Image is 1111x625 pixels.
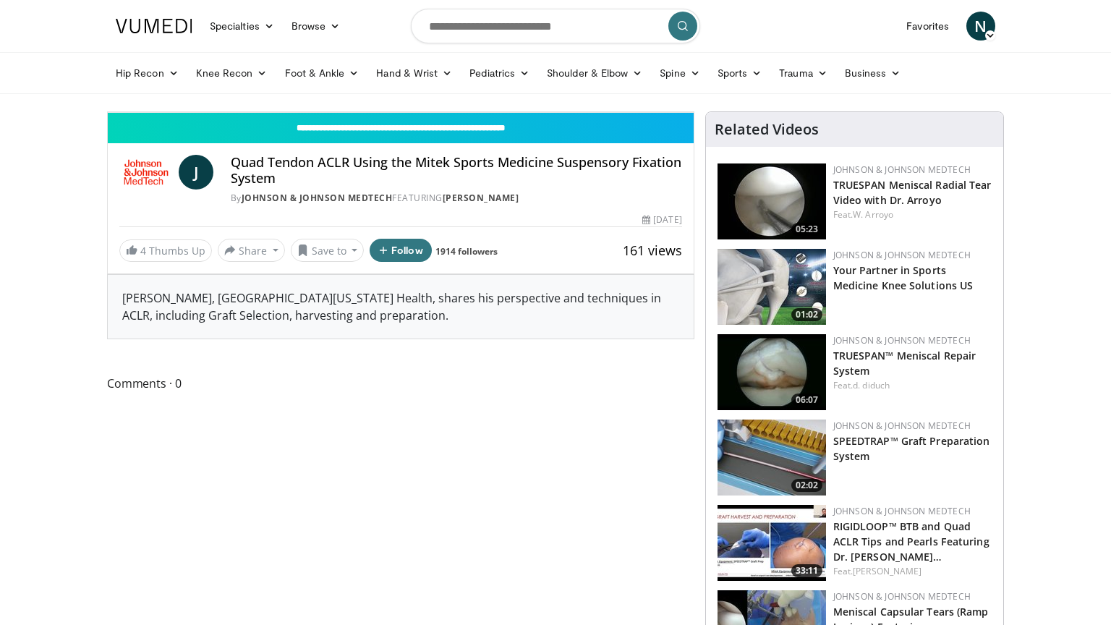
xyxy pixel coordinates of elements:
[718,505,826,581] a: 33:11
[651,59,708,88] a: Spine
[770,59,836,88] a: Trauma
[367,59,461,88] a: Hand & Wrist
[461,59,538,88] a: Pediatrics
[833,349,976,378] a: TRUESPAN™ Meniscal Repair System
[107,374,694,393] span: Comments 0
[791,394,822,407] span: 06:07
[791,564,822,577] span: 33:11
[718,249,826,325] a: 01:02
[108,275,694,339] div: [PERSON_NAME], [GEOGRAPHIC_DATA][US_STATE] Health, shares his perspective and techniques in ACLR,...
[833,249,971,261] a: Johnson & Johnson MedTech
[833,505,971,517] a: Johnson & Johnson MedTech
[718,420,826,496] a: 02:02
[370,239,432,262] button: Follow
[791,479,822,492] span: 02:02
[623,242,682,259] span: 161 views
[898,12,958,41] a: Favorites
[140,244,146,258] span: 4
[231,155,682,186] h4: Quad Tendon ACLR Using the Mitek Sports Medicine Suspensory Fixation System
[538,59,651,88] a: Shoulder & Elbow
[435,245,498,258] a: 1914 followers
[242,192,393,204] a: Johnson & Johnson MedTech
[833,163,971,176] a: Johnson & Johnson MedTech
[833,590,971,603] a: Johnson & Johnson MedTech
[718,334,826,410] img: e42d750b-549a-4175-9691-fdba1d7a6a0f.150x105_q85_crop-smart_upscale.jpg
[715,121,819,138] h4: Related Videos
[853,565,921,577] a: [PERSON_NAME]
[187,59,276,88] a: Knee Recon
[108,112,694,113] video-js: Video Player
[833,565,992,578] div: Feat.
[833,379,992,392] div: Feat.
[443,192,519,204] a: [PERSON_NAME]
[966,12,995,41] a: N
[718,163,826,239] img: a9cbc79c-1ae4-425c-82e8-d1f73baa128b.150x105_q85_crop-smart_upscale.jpg
[718,163,826,239] a: 05:23
[853,208,893,221] a: W. Arroyo
[833,420,971,432] a: Johnson & Johnson MedTech
[718,334,826,410] a: 06:07
[853,379,890,391] a: d. diduch
[179,155,213,190] a: J
[218,239,285,262] button: Share
[276,59,368,88] a: Foot & Ankle
[283,12,349,41] a: Browse
[836,59,910,88] a: Business
[201,12,283,41] a: Specialties
[119,155,173,190] img: Johnson & Johnson MedTech
[642,213,681,226] div: [DATE]
[833,263,974,292] a: Your Partner in Sports Medicine Knee Solutions US
[291,239,365,262] button: Save to
[791,223,822,236] span: 05:23
[718,505,826,581] img: 4bc3a03c-f47c-4100-84fa-650097507746.150x105_q85_crop-smart_upscale.jpg
[411,9,700,43] input: Search topics, interventions
[231,192,682,205] div: By FEATURING
[791,308,822,321] span: 01:02
[718,420,826,496] img: a46a2fe1-2704-4a9e-acc3-1c278068f6c4.150x105_q85_crop-smart_upscale.jpg
[833,208,992,221] div: Feat.
[833,519,989,564] a: RIGIDLOOP™ BTB and Quad ACLR Tips and Pearls Featuring Dr. [PERSON_NAME]…
[709,59,771,88] a: Sports
[116,19,192,33] img: VuMedi Logo
[833,434,990,463] a: SPEEDTRAP™ Graft Preparation System
[107,59,187,88] a: Hip Recon
[833,334,971,346] a: Johnson & Johnson MedTech
[119,239,212,262] a: 4 Thumbs Up
[833,178,992,207] a: TRUESPAN Meniscal Radial Tear Video with Dr. Arroyo
[718,249,826,325] img: 0543fda4-7acd-4b5c-b055-3730b7e439d4.150x105_q85_crop-smart_upscale.jpg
